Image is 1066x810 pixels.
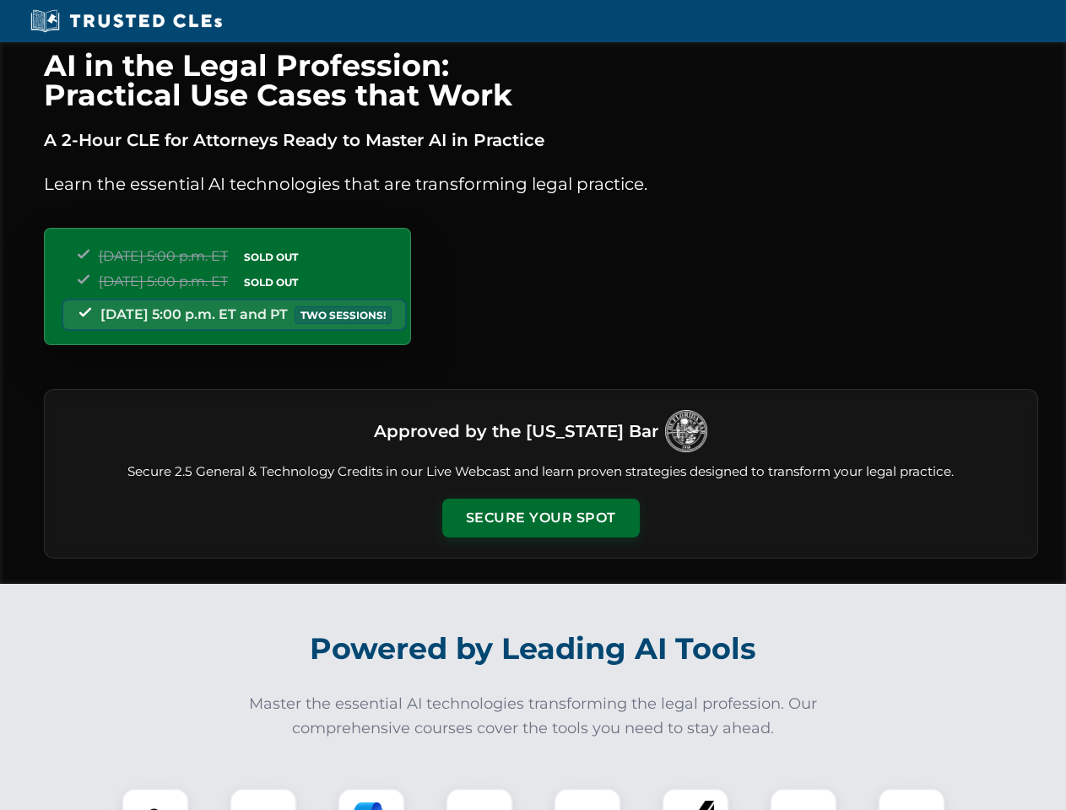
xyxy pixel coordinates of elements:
button: Secure Your Spot [442,499,640,537]
span: SOLD OUT [238,248,304,266]
p: Learn the essential AI technologies that are transforming legal practice. [44,170,1038,197]
img: Trusted CLEs [25,8,227,34]
span: [DATE] 5:00 p.m. ET [99,273,228,289]
h3: Approved by the [US_STATE] Bar [374,416,658,446]
img: Logo [665,410,707,452]
p: Secure 2.5 General & Technology Credits in our Live Webcast and learn proven strategies designed ... [65,462,1017,482]
span: SOLD OUT [238,273,304,291]
span: [DATE] 5:00 p.m. ET [99,248,228,264]
h2: Powered by Leading AI Tools [66,619,1001,678]
p: A 2-Hour CLE for Attorneys Ready to Master AI in Practice [44,127,1038,154]
p: Master the essential AI technologies transforming the legal profession. Our comprehensive courses... [238,692,829,741]
h1: AI in the Legal Profession: Practical Use Cases that Work [44,51,1038,110]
